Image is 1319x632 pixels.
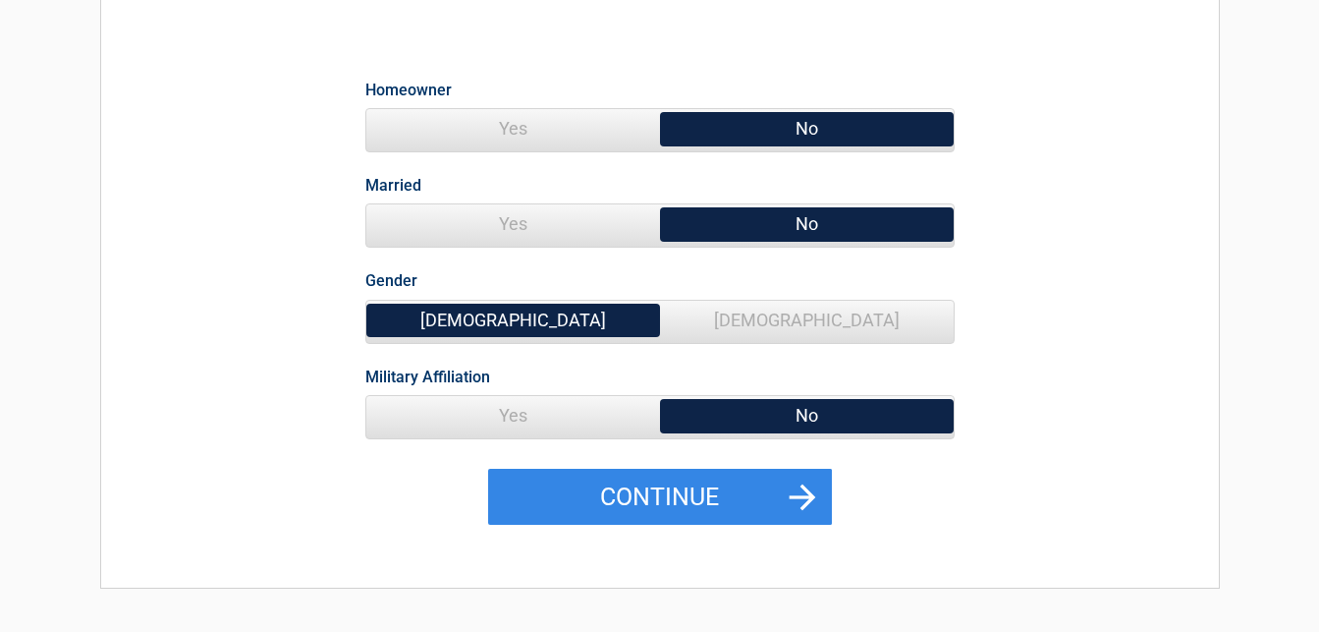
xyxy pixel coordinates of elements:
span: No [660,396,954,435]
span: [DEMOGRAPHIC_DATA] [366,301,660,340]
button: Continue [488,469,832,526]
label: Married [365,172,421,199]
label: Homeowner [365,77,452,103]
label: Gender [365,267,417,294]
span: Yes [366,109,660,148]
span: No [660,109,954,148]
span: [DEMOGRAPHIC_DATA] [660,301,954,340]
span: Yes [366,396,660,435]
label: Military Affiliation [365,364,490,390]
span: Yes [366,204,660,244]
span: No [660,204,954,244]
